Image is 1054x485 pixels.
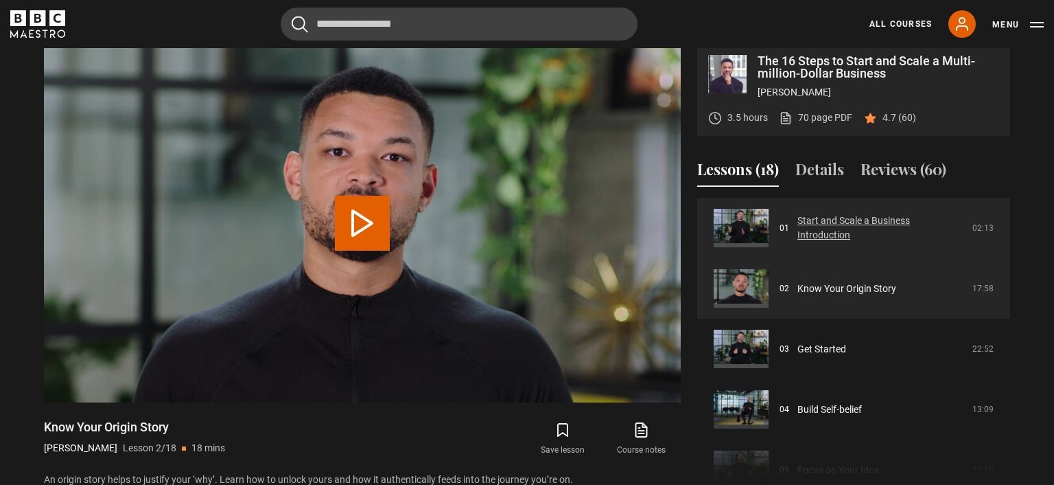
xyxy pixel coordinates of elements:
button: Details [795,158,844,187]
svg: BBC Maestro [10,10,65,38]
input: Search [281,8,637,41]
p: Lesson 2/18 [123,441,176,455]
a: Know Your Origin Story [797,282,896,296]
a: 70 page PDF [779,111,852,125]
p: 3.5 hours [727,111,768,125]
button: Reviews (60) [860,158,946,187]
button: Lessons (18) [697,158,779,187]
button: Save lesson [524,419,602,459]
p: 18 mins [191,441,225,455]
button: Toggle navigation [992,18,1044,32]
p: The 16 Steps to Start and Scale a Multi-million-Dollar Business [758,55,999,80]
a: Start and Scale a Business Introduction [797,214,964,242]
p: [PERSON_NAME] [44,441,117,455]
button: Play Lesson Know Your Origin Story [335,196,390,251]
a: Get Started [797,342,846,357]
video-js: Video Player [44,44,681,403]
button: Submit the search query [292,16,308,33]
h1: Know Your Origin Story [44,419,225,436]
a: All Courses [869,18,932,30]
a: Build Self-belief [797,403,862,417]
p: [PERSON_NAME] [758,85,999,100]
p: 4.7 (60) [882,111,916,125]
a: Course notes [602,419,681,459]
